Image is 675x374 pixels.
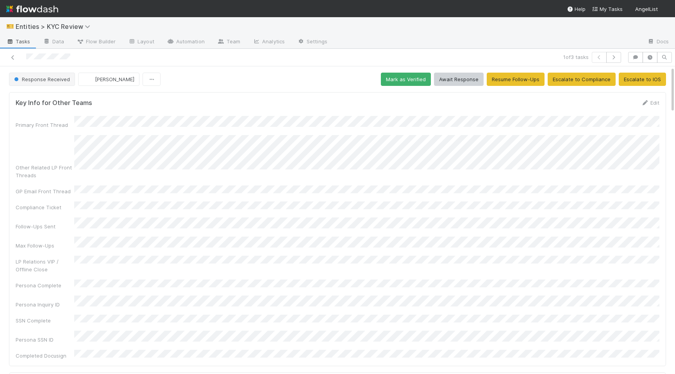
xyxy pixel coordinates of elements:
div: Persona Complete [16,281,74,289]
span: Response Received [12,76,70,82]
div: Persona SSN ID [16,336,74,344]
a: Settings [291,36,334,48]
div: Max Follow-Ups [16,242,74,249]
div: LP Relations VIP / Offline Close [16,258,74,273]
p: It looks like you may have begun this process but have not yet completed it. Please be sure to cl... [41,135,259,163]
h5: Key Info for Other Teams [16,99,92,107]
div: Other Related LP Front Threads [16,164,74,179]
button: [PERSON_NAME] [78,73,139,86]
span: [PERSON_NAME] [95,76,134,82]
div: SSN Complete [16,317,74,324]
a: Automation [161,36,211,48]
p: Please reply directly to let us know when this is done so we can expedite your review. Any invest... [41,169,259,197]
span: 🎫 [6,23,14,30]
a: Please submit the required KYC information here. [41,122,170,128]
div: Persona Inquiry ID [16,301,74,308]
a: Analytics [246,36,291,48]
div: Follow-Ups Sent [16,223,74,230]
span: AngelList [635,6,658,12]
div: Primary Front Thread [16,121,74,129]
span: Entities > KYC Review [16,23,94,30]
button: Resume Follow-Ups [487,73,545,86]
span: Flow Builder [77,37,116,45]
span: 1 of 3 tasks [563,53,589,61]
button: Escalate to Compliance [548,73,616,86]
a: Docs [641,36,675,48]
div: GP Email Front Thread [16,187,74,195]
img: logo-inverted-e16ddd16eac7371096b0.svg [6,2,58,16]
div: Completed Docusign [16,352,74,360]
a: Data [37,36,70,48]
button: Mark as Verified [381,73,431,86]
button: Response Received [9,73,75,86]
a: Flow Builder [70,36,122,48]
img: AngelList [27,24,68,32]
span: Tasks [6,37,30,45]
p: In order to finalize your investment entity verification and complete the U.S. KYB compliance pro... [41,77,259,115]
span: My Tasks [592,6,623,12]
a: Edit [641,100,659,106]
div: Help [567,5,586,13]
a: Team [211,36,246,48]
button: Await Response [434,73,484,86]
img: avatar_ec94f6e9-05c5-4d36-a6c8-d0cea77c3c29.png [661,5,669,13]
button: Escalate to IOS [619,73,666,86]
img: avatar_7d83f73c-397d-4044-baf2-bb2da42e298f.png [85,75,93,83]
div: Compliance Ticket [16,203,74,211]
a: My Tasks [592,5,623,13]
p: Hi [PERSON_NAME], [41,62,259,72]
a: Layout [122,36,161,48]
